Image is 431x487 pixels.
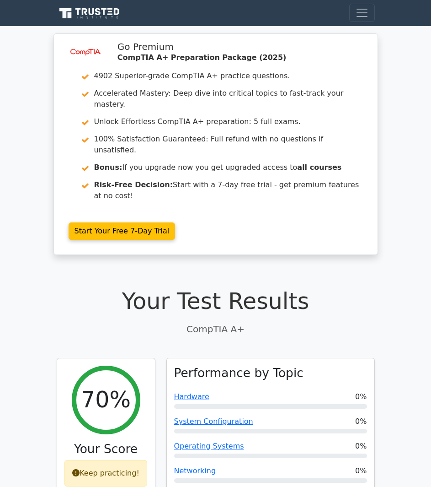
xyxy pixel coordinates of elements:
[174,366,303,380] h3: Performance by Topic
[355,391,367,402] span: 0%
[69,222,176,240] a: Start Your Free 7-Day Trial
[57,322,375,336] p: CompTIA A+
[174,417,253,426] a: System Configuration
[355,441,367,452] span: 0%
[174,392,209,401] a: Hardware
[355,465,367,476] span: 0%
[57,288,375,315] h1: Your Test Results
[64,460,147,487] div: Keep practicing!
[64,442,148,456] h3: Your Score
[81,386,131,413] h2: 70%
[349,4,375,22] button: Toggle navigation
[174,442,244,450] a: Operating Systems
[174,466,216,475] a: Networking
[355,416,367,427] span: 0%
